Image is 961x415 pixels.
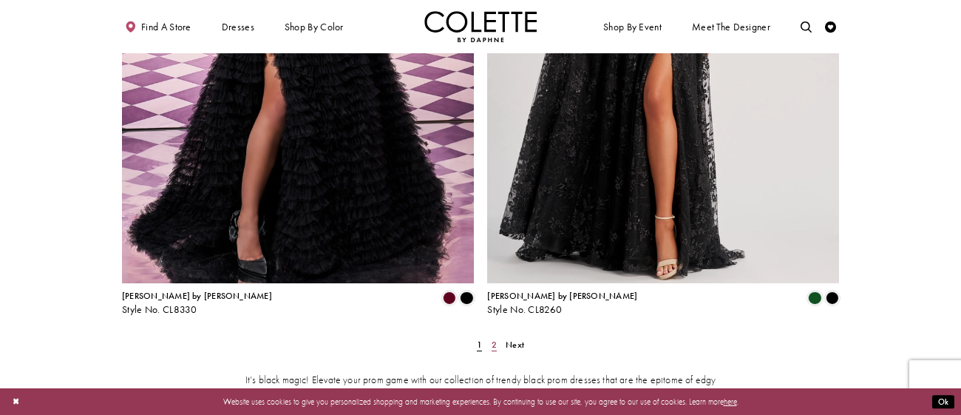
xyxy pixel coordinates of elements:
a: Next Page [503,337,528,353]
span: 2 [492,339,497,351]
span: Shop By Event [600,11,664,42]
div: Colette by Daphne Style No. CL8330 [122,291,272,315]
a: here [724,397,737,407]
div: Colette by Daphne Style No. CL8260 [487,291,637,315]
a: Visit Home Page [424,11,537,42]
span: Dresses [219,11,257,42]
i: Black [826,291,839,305]
span: Dresses [222,21,254,33]
button: Close Dialog [7,392,25,412]
i: Bordeaux [443,291,456,305]
span: Shop by color [285,21,344,33]
span: Next [506,339,524,351]
button: Submit Dialog [932,395,954,409]
span: Style No. CL8330 [122,303,197,316]
span: 1 [477,339,482,351]
span: Shop By Event [603,21,662,33]
span: [PERSON_NAME] by [PERSON_NAME] [122,290,272,302]
i: Evergreen [808,291,821,305]
a: Check Wishlist [822,11,839,42]
span: Shop by color [282,11,346,42]
a: Find a store [122,11,194,42]
a: Page 2 [488,337,500,353]
span: Style No. CL8260 [487,303,562,316]
a: Toggle search [798,11,815,42]
span: [PERSON_NAME] by [PERSON_NAME] [487,290,637,302]
span: Current Page [474,337,486,353]
a: Meet the designer [689,11,773,42]
p: Website uses cookies to give you personalized shopping and marketing experiences. By continuing t... [81,394,880,409]
span: Find a store [141,21,191,33]
img: Colette by Daphne [424,11,537,42]
span: Meet the designer [692,21,770,33]
i: Black [460,291,473,305]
